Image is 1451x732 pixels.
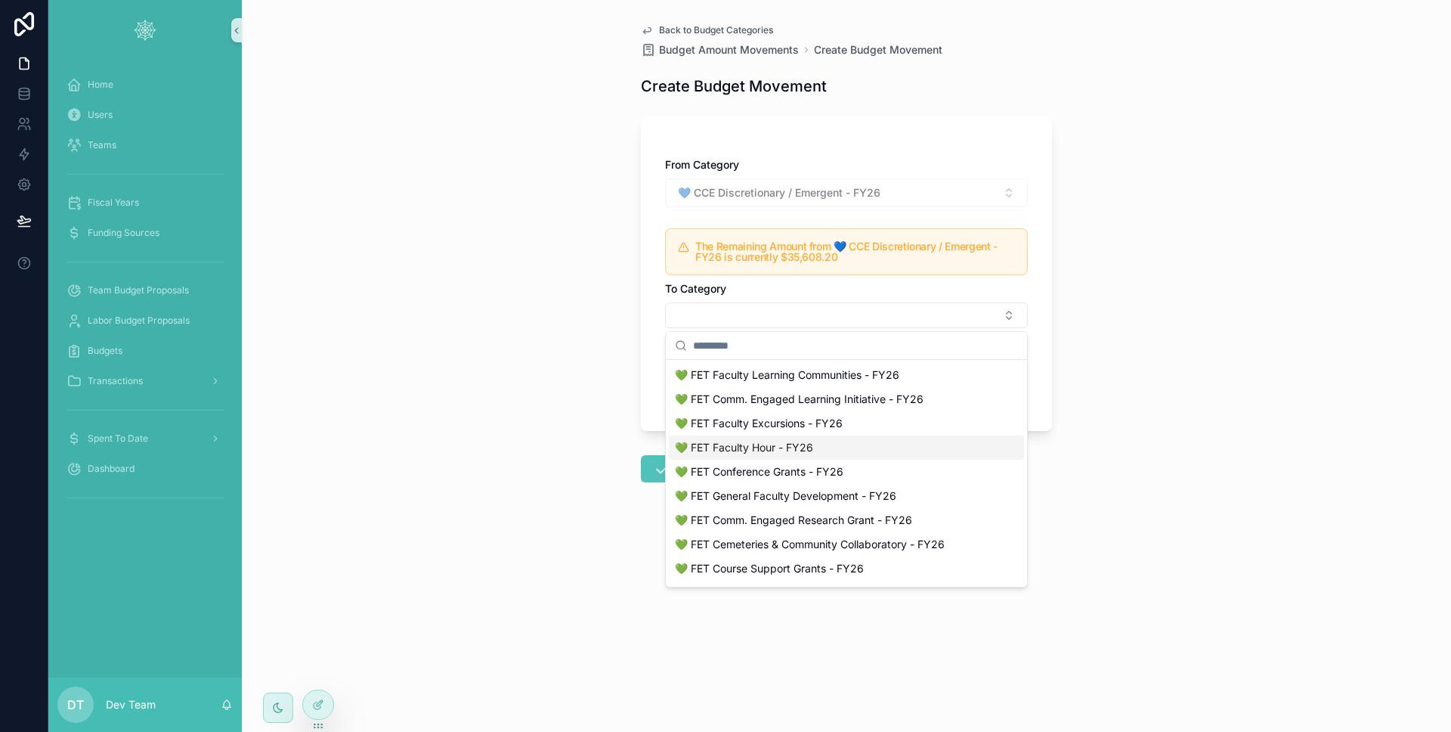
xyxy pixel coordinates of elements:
[675,585,741,600] span: Labor - FY26
[641,24,773,36] a: Back to Budget Categories
[641,76,827,97] h1: Create Budget Movement
[665,158,739,171] span: From Category
[57,307,233,334] a: Labor Budget Proposals
[659,42,799,57] span: Budget Amount Movements
[666,360,1027,587] div: Suggestions
[88,139,116,151] span: Teams
[675,561,864,576] span: 💚 FET Course Support Grants - FY26
[675,416,843,431] span: 💚 FET Faculty Excursions - FY26
[88,197,139,209] span: Fiscal Years
[57,455,233,482] a: Dashboard
[88,109,113,121] span: Users
[675,368,899,383] span: 💚 FET Faculty Learning Communities - FY26
[88,284,189,296] span: Team Budget Proposals
[67,696,84,714] span: DT
[106,697,156,712] p: Dev Team
[57,219,233,247] a: Funding Sources
[133,18,157,42] img: App logo
[665,282,726,295] span: To Category
[88,345,122,357] span: Budgets
[57,425,233,452] a: Spent To Date
[675,392,924,407] span: 💚 FET Comm. Engaged Learning Initiative - FY26
[88,79,113,91] span: Home
[48,60,242,529] div: scrollable content
[814,42,942,57] a: Create Budget Movement
[57,71,233,98] a: Home
[675,440,813,455] span: 💚 FET Faculty Hour - FY26
[641,455,714,482] button: Save
[641,42,799,57] a: Budget Amount Movements
[88,433,148,445] span: Spent To Date
[57,368,233,395] a: Transactions
[88,227,159,239] span: Funding Sources
[88,315,190,327] span: Labor Budget Proposals
[57,189,233,216] a: Fiscal Years
[57,277,233,304] a: Team Budget Proposals
[57,132,233,159] a: Teams
[675,513,912,528] span: 💚 FET Comm. Engaged Research Grant - FY26
[695,241,1015,262] h5: The Remaining Amount from 💙 CCE Discretionary / Emergent - FY26 is currently $35,608.20
[57,337,233,364] a: Budgets
[57,101,233,129] a: Users
[88,463,135,475] span: Dashboard
[675,489,896,504] span: 💚 FET General Faculty Development - FY26
[665,302,1028,328] button: Select Button
[675,464,843,479] span: 💚 FET Conference Grants - FY26
[88,375,143,387] span: Transactions
[659,24,773,36] span: Back to Budget Categories
[675,537,945,552] span: 💚 FET Cemeteries & Community Collaboratory - FY26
